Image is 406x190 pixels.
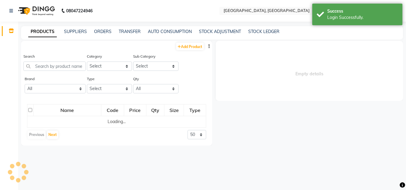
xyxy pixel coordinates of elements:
[87,76,95,82] label: Type
[119,29,141,34] a: TRANSFER
[176,43,204,50] a: Add Product
[133,54,155,59] label: Sub Category
[47,131,58,139] button: Next
[327,14,398,21] div: Login Successfully.
[165,105,183,116] div: Size
[216,41,403,101] span: Empty details
[64,29,87,34] a: SUPPLIERS
[248,29,279,34] a: STOCK LEDGER
[102,105,124,116] div: Code
[327,8,398,14] div: Success
[148,29,192,34] a: AUTO CONSUMPTION
[23,62,86,71] input: Search by product name or code
[25,76,35,82] label: Brand
[28,26,57,37] a: PRODUCTS
[184,105,205,116] div: Type
[133,76,139,82] label: Qty
[23,54,35,59] label: Search
[124,105,146,116] div: Price
[34,105,101,116] div: Name
[66,2,93,19] b: 08047224946
[199,29,241,34] a: STOCK ADJUSTMENT
[94,29,111,34] a: ORDERS
[87,54,102,59] label: Category
[147,105,164,116] div: Qty
[15,2,56,19] img: logo
[27,116,206,128] td: Loading...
